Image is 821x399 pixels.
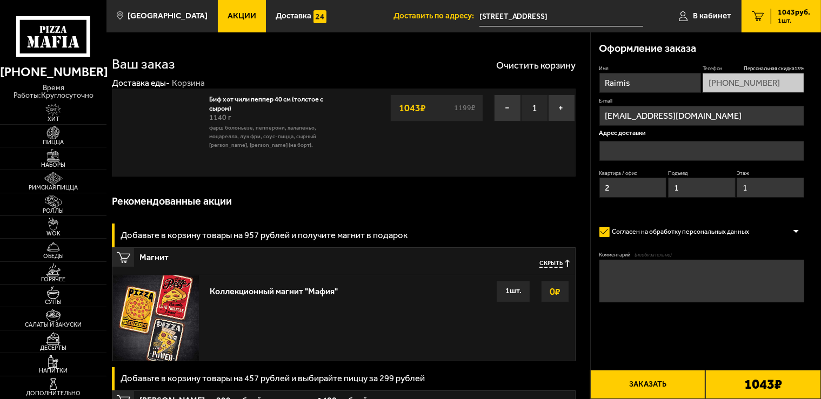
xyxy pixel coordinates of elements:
label: E-mail [599,97,805,104]
button: + [548,94,575,121]
span: 1 [521,94,548,121]
span: 1140 г [209,113,231,122]
strong: 0 ₽ [547,281,563,302]
button: − [494,94,521,121]
span: Акции [228,12,256,20]
h3: Добавьте в корзину товары на 457 рублей и выбирайте пиццу за 299 рублей [121,374,425,383]
button: Скрыть [539,260,570,268]
h3: Рекомендованные акции [112,196,232,207]
a: Доставка еды- [112,78,170,88]
h3: Добавьте в корзину товары на 957 рублей и получите магнит в подарок [121,231,408,240]
span: Персональная скидка 13 % [744,65,804,72]
input: +7 ( [703,73,804,93]
div: Коллекционный магнит "Мафия" [210,281,338,296]
label: Этаж [737,170,804,177]
a: Биф хот чили пеппер 40 см (толстое с сыром) [209,92,323,112]
label: Имя [599,65,701,72]
p: фарш болоньезе, пепперони, халапеньо, моцарелла, лук фри, соус-пицца, сырный [PERSON_NAME], [PERS... [209,124,338,149]
span: (необязательно) [635,251,672,258]
span: 1043 руб. [778,9,810,16]
span: Скрыть [539,260,563,268]
label: Комментарий [599,251,805,258]
label: Телефон [703,65,804,72]
button: Заказать [590,370,706,399]
span: 1 шт. [778,17,810,24]
b: 1043 ₽ [744,377,782,391]
h3: Оформление заказа [599,43,697,54]
strong: 1043 ₽ [396,98,429,118]
button: Очистить корзину [496,60,576,70]
input: Ваш адрес доставки [479,6,644,26]
label: Квартира / офис [599,170,667,177]
span: [GEOGRAPHIC_DATA] [128,12,208,20]
h1: Ваш заказ [112,57,175,71]
label: Подъезд [668,170,736,177]
div: 1 шт. [497,281,530,302]
a: Коллекционный магнит "Мафия"0₽1шт. [112,275,575,361]
s: 1199 ₽ [453,104,477,112]
input: Имя [599,73,701,93]
span: Доставить по адресу: [393,12,479,20]
input: @ [599,106,805,126]
div: Корзина [172,78,205,89]
label: Согласен на обработку персональных данных [599,224,758,241]
span: Магнит [139,248,417,262]
p: Адрес доставки [599,130,805,137]
img: 15daf4d41897b9f0e9f617042186c801.svg [313,10,326,23]
span: Доставка [276,12,311,20]
span: В кабинет [693,12,731,20]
